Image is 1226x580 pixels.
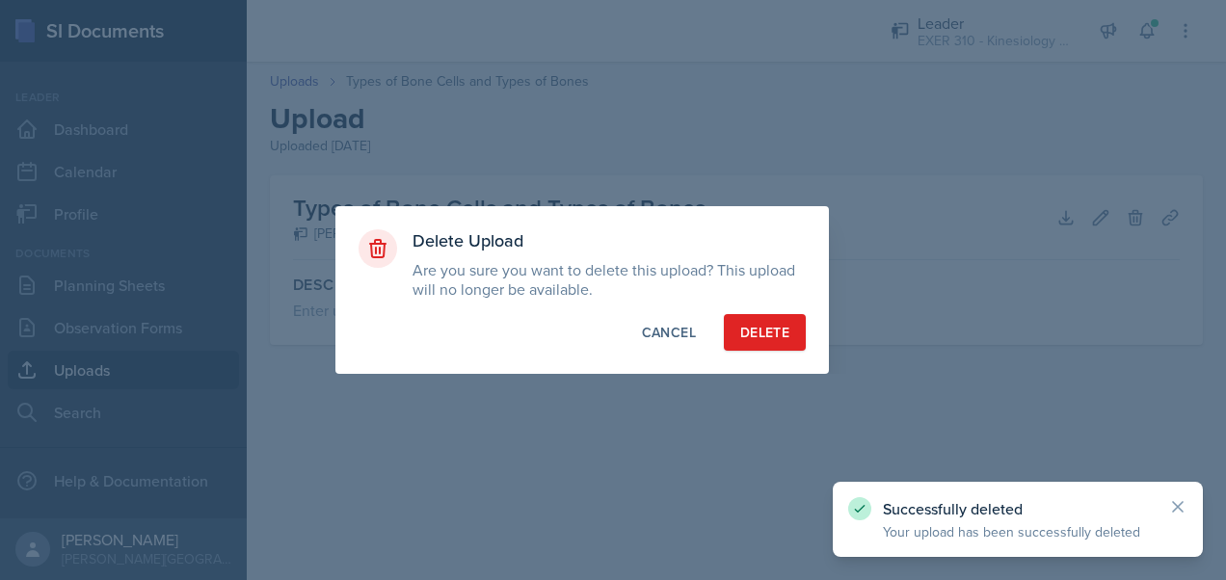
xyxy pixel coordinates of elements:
[413,260,806,299] p: Are you sure you want to delete this upload? This upload will no longer be available.
[724,314,806,351] button: Delete
[642,323,696,342] div: Cancel
[626,314,712,351] button: Cancel
[883,499,1153,518] p: Successfully deleted
[413,229,806,252] h3: Delete Upload
[740,323,789,342] div: Delete
[883,522,1153,541] p: Your upload has been successfully deleted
